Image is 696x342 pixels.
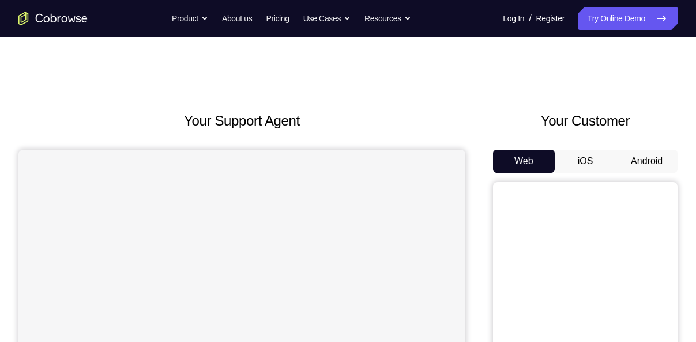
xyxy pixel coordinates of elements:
a: About us [222,7,252,30]
a: Go to the home page [18,12,88,25]
h2: Your Support Agent [18,111,465,131]
a: Log In [503,7,524,30]
h2: Your Customer [493,111,678,131]
button: iOS [555,150,616,173]
a: Try Online Demo [578,7,678,30]
button: Android [616,150,678,173]
button: Resources [364,7,411,30]
button: Web [493,150,555,173]
button: Use Cases [303,7,351,30]
a: Pricing [266,7,289,30]
span: / [529,12,531,25]
button: Product [172,7,208,30]
a: Register [536,7,565,30]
